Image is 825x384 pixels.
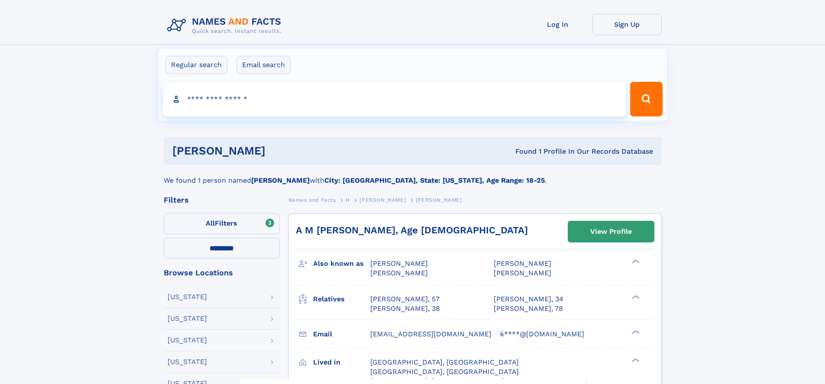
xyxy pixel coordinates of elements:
[313,256,370,271] h3: Also known as
[630,294,640,300] div: ❯
[164,14,288,37] img: Logo Names and Facts
[313,327,370,342] h3: Email
[296,225,528,236] a: A M [PERSON_NAME], Age [DEMOGRAPHIC_DATA]
[164,213,280,234] label: Filters
[206,219,215,227] span: All
[251,176,310,184] b: [PERSON_NAME]
[164,165,662,186] div: We found 1 person named with .
[523,14,592,35] a: Log In
[370,358,519,366] span: [GEOGRAPHIC_DATA], [GEOGRAPHIC_DATA]
[630,82,662,116] button: Search Button
[494,259,551,268] span: [PERSON_NAME]
[164,269,280,277] div: Browse Locations
[370,294,440,304] a: [PERSON_NAME], 57
[359,197,406,203] span: [PERSON_NAME]
[168,294,207,300] div: [US_STATE]
[313,355,370,370] h3: Lived in
[168,358,207,365] div: [US_STATE]
[370,368,519,376] span: [GEOGRAPHIC_DATA], [GEOGRAPHIC_DATA]
[630,259,640,265] div: ❯
[168,337,207,344] div: [US_STATE]
[288,194,336,205] a: Names and Facts
[630,357,640,363] div: ❯
[568,221,654,242] a: View Profile
[324,176,545,184] b: City: [GEOGRAPHIC_DATA], State: [US_STATE], Age Range: 18-25
[494,294,563,304] a: [PERSON_NAME], 34
[370,330,492,338] span: [EMAIL_ADDRESS][DOMAIN_NAME]
[370,269,428,277] span: [PERSON_NAME]
[370,304,440,313] a: [PERSON_NAME], 38
[236,56,291,74] label: Email search
[630,329,640,335] div: ❯
[494,304,563,313] a: [PERSON_NAME], 78
[168,315,207,322] div: [US_STATE]
[346,194,350,205] a: H
[590,222,632,242] div: View Profile
[416,197,462,203] span: [PERSON_NAME]
[494,269,551,277] span: [PERSON_NAME]
[592,14,662,35] a: Sign Up
[370,259,428,268] span: [PERSON_NAME]
[163,82,627,116] input: search input
[346,197,350,203] span: H
[390,147,653,156] div: Found 1 Profile In Our Records Database
[164,196,280,204] div: Filters
[359,194,406,205] a: [PERSON_NAME]
[313,292,370,307] h3: Relatives
[165,56,227,74] label: Regular search
[172,145,391,156] h1: [PERSON_NAME]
